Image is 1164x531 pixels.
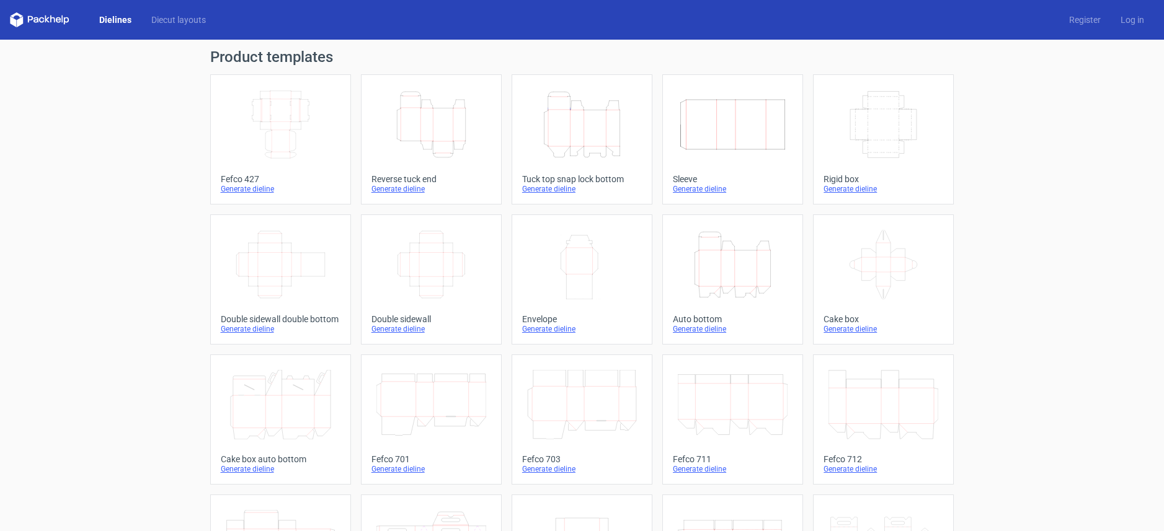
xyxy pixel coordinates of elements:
[221,174,340,184] div: Fefco 427
[522,174,642,184] div: Tuck top snap lock bottom
[1111,14,1154,26] a: Log in
[210,354,351,485] a: Cake box auto bottomGenerate dieline
[512,74,652,204] a: Tuck top snap lock bottomGenerate dieline
[89,14,141,26] a: Dielines
[673,184,793,194] div: Generate dieline
[371,314,491,324] div: Double sidewall
[210,50,954,64] h1: Product templates
[522,184,642,194] div: Generate dieline
[371,454,491,464] div: Fefco 701
[361,354,502,485] a: Fefco 701Generate dieline
[522,454,642,464] div: Fefco 703
[512,354,652,485] a: Fefco 703Generate dieline
[361,74,502,204] a: Reverse tuck endGenerate dieline
[824,184,943,194] div: Generate dieline
[813,214,954,344] a: Cake boxGenerate dieline
[210,214,351,344] a: Double sidewall double bottomGenerate dieline
[512,214,652,344] a: EnvelopeGenerate dieline
[522,324,642,334] div: Generate dieline
[673,324,793,334] div: Generate dieline
[824,174,943,184] div: Rigid box
[824,314,943,324] div: Cake box
[371,464,491,474] div: Generate dieline
[221,454,340,464] div: Cake box auto bottom
[662,214,803,344] a: Auto bottomGenerate dieline
[824,454,943,464] div: Fefco 712
[522,314,642,324] div: Envelope
[1059,14,1111,26] a: Register
[221,464,340,474] div: Generate dieline
[210,74,351,204] a: Fefco 427Generate dieline
[662,354,803,485] a: Fefco 711Generate dieline
[371,174,491,184] div: Reverse tuck end
[673,464,793,474] div: Generate dieline
[371,184,491,194] div: Generate dieline
[221,314,340,324] div: Double sidewall double bottom
[522,464,642,474] div: Generate dieline
[824,464,943,474] div: Generate dieline
[813,74,954,204] a: Rigid boxGenerate dieline
[371,324,491,334] div: Generate dieline
[221,324,340,334] div: Generate dieline
[673,174,793,184] div: Sleeve
[361,214,502,344] a: Double sidewallGenerate dieline
[662,74,803,204] a: SleeveGenerate dieline
[673,454,793,464] div: Fefco 711
[673,314,793,324] div: Auto bottom
[141,14,216,26] a: Diecut layouts
[813,354,954,485] a: Fefco 712Generate dieline
[824,324,943,334] div: Generate dieline
[221,184,340,194] div: Generate dieline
